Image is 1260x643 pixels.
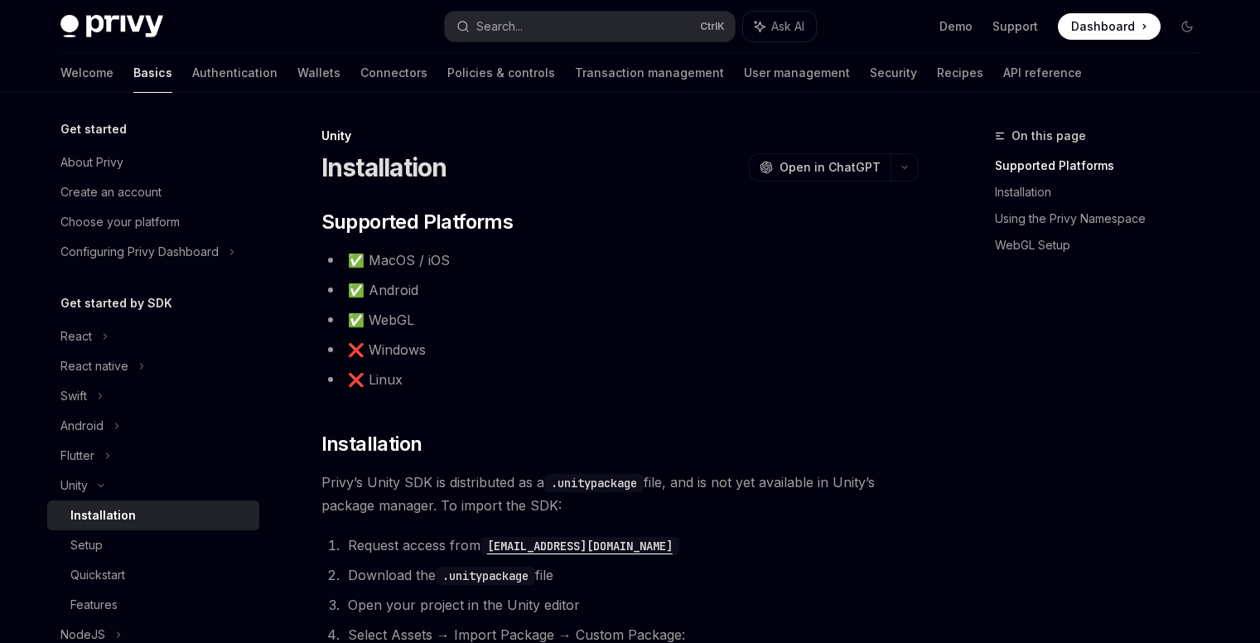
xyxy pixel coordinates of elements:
div: Flutter [60,446,94,466]
a: User management [744,53,850,93]
a: Installation [47,500,259,530]
li: Open your project in the Unity editor [343,593,919,616]
a: Transaction management [575,53,724,93]
a: [EMAIL_ADDRESS][DOMAIN_NAME] [480,537,679,554]
div: About Privy [60,152,123,172]
div: Choose your platform [60,212,180,232]
a: Welcome [60,53,113,93]
a: About Privy [47,147,259,177]
div: Features [70,595,118,615]
a: Authentication [192,53,278,93]
a: Policies & controls [447,53,555,93]
li: ❌ Linux [321,368,919,391]
li: ❌ Windows [321,338,919,361]
div: Quickstart [70,565,125,585]
a: Wallets [297,53,340,93]
code: [EMAIL_ADDRESS][DOMAIN_NAME] [480,537,679,555]
a: Quickstart [47,560,259,590]
button: Search...CtrlK [445,12,735,41]
div: Setup [70,535,103,555]
h1: Installation [321,152,447,182]
div: React native [60,356,128,376]
span: Ask AI [771,18,804,35]
button: Toggle dark mode [1174,13,1200,40]
div: Android [60,416,104,436]
span: Dashboard [1071,18,1135,35]
h5: Get started by SDK [60,293,172,313]
code: .unitypackage [544,474,644,492]
li: Request access from [343,534,919,557]
a: Basics [133,53,172,93]
div: Unity [321,128,919,144]
li: ✅ WebGL [321,308,919,331]
a: Security [870,53,917,93]
span: On this page [1011,126,1086,146]
a: Installation [995,179,1214,205]
div: React [60,326,92,346]
a: Supported Platforms [995,152,1214,179]
img: dark logo [60,15,163,38]
code: .unitypackage [436,567,535,585]
div: Create an account [60,182,162,202]
a: Connectors [360,53,427,93]
a: Support [992,18,1038,35]
span: Ctrl K [700,20,725,33]
a: Recipes [937,53,983,93]
h5: Get started [60,119,127,139]
a: API reference [1003,53,1082,93]
div: Swift [60,386,87,406]
a: Setup [47,530,259,560]
span: Privy’s Unity SDK is distributed as a file, and is not yet available in Unity’s package manager. ... [321,471,919,517]
div: Configuring Privy Dashboard [60,242,219,262]
span: Supported Platforms [321,209,514,235]
a: WebGL Setup [995,232,1214,259]
span: Open in ChatGPT [780,159,881,176]
div: Search... [476,17,523,36]
li: Download the file [343,563,919,587]
a: Dashboard [1058,13,1161,40]
a: Demo [939,18,973,35]
a: Create an account [47,177,259,207]
a: Using the Privy Namespace [995,205,1214,232]
div: Installation [70,505,136,525]
button: Ask AI [743,12,816,41]
button: Open in ChatGPT [749,153,891,181]
li: ✅ MacOS / iOS [321,249,919,272]
a: Choose your platform [47,207,259,237]
div: Unity [60,476,88,496]
li: ✅ Android [321,278,919,302]
span: Installation [321,431,422,457]
a: Features [47,590,259,620]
